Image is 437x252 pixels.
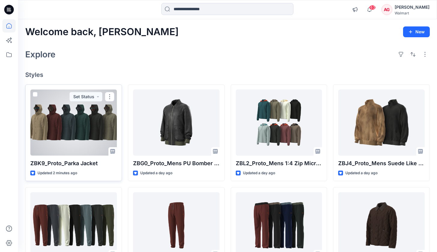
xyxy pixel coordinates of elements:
div: Walmart [395,11,429,15]
p: Updated a day ago [243,170,275,176]
h2: Explore [25,50,56,59]
p: ZBG0_Proto_Mens PU Bomber Jacket [133,159,220,168]
p: Updated a day ago [140,170,172,176]
a: ZBK9_Proto_Parka Jacket [30,90,117,156]
p: Updated 2 minutes ago [38,170,77,176]
h2: Welcome back, [PERSON_NAME] [25,26,179,38]
a: ZBG0_Proto_Mens PU Bomber Jacket [133,90,220,156]
a: ZBJ4_Proto_Mens Suede Like Harrington Jacket [338,90,425,156]
p: ZBK9_Proto_Parka Jacket [30,159,117,168]
h4: Styles [25,71,430,78]
div: AG [381,4,392,15]
p: Updated a day ago [345,170,378,176]
p: ZBL2_Proto_Mens 1:4 Zip Micropolar Fleece w: Roll In Hood [236,159,322,168]
div: [PERSON_NAME] [395,4,429,11]
button: New [403,26,430,37]
a: ZBL2_Proto_Mens 1:4 Zip Micropolar Fleece w: Roll In Hood [236,90,322,156]
span: 63 [369,5,376,10]
p: ZBJ4_Proto_Mens Suede Like [PERSON_NAME] Jacket [338,159,425,168]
